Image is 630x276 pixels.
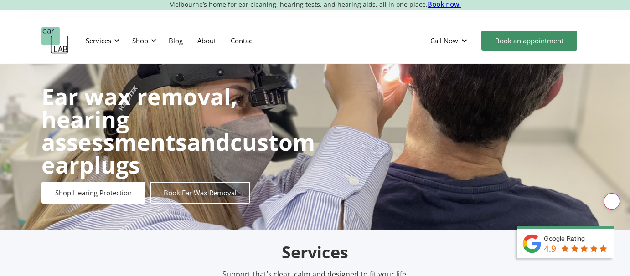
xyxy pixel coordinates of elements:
[101,242,529,263] h2: Services
[481,31,577,51] a: Book an appointment
[41,182,145,204] a: Shop Hearing Protection
[223,27,262,54] a: Contact
[80,27,122,54] div: Services
[86,36,111,45] div: Services
[41,85,315,176] h1: and
[41,81,237,158] strong: Ear wax removal, hearing assessments
[132,36,148,45] div: Shop
[41,127,315,180] strong: custom earplugs
[430,36,458,45] div: Call Now
[161,27,190,54] a: Blog
[150,182,250,204] a: Book Ear Wax Removal
[190,27,223,54] a: About
[41,27,69,54] a: home
[423,27,477,54] div: Call Now
[127,27,159,54] div: Shop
